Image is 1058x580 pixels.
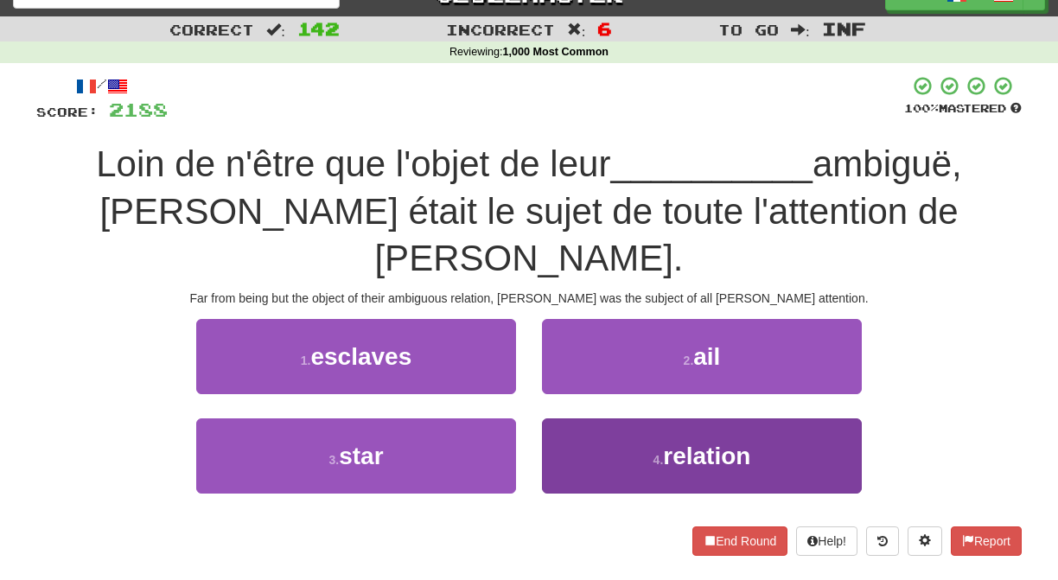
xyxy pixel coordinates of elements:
span: __________ [610,143,813,184]
span: esclaves [310,343,411,370]
span: ambiguë, [PERSON_NAME] était le sujet de toute l'attention de [PERSON_NAME]. [99,143,961,278]
span: 2188 [109,99,168,120]
small: 2 . [684,354,694,367]
span: ail [693,343,720,370]
span: 142 [297,18,340,39]
span: : [567,22,586,37]
span: relation [663,443,750,469]
span: To go [718,21,779,38]
div: Far from being but the object of their ambiguous relation, [PERSON_NAME] was the subject of all [... [36,290,1022,307]
button: 2.ail [542,319,862,394]
button: 3.star [196,418,516,494]
strong: 1,000 Most Common [503,46,609,58]
div: Mastered [904,101,1022,117]
button: 4.relation [542,418,862,494]
span: Loin de n'être que l'objet de leur [96,143,610,184]
button: Report [951,526,1022,556]
button: Help! [796,526,857,556]
div: / [36,75,168,97]
span: Incorrect [446,21,555,38]
span: : [791,22,810,37]
span: Score: [36,105,99,119]
span: 6 [597,18,612,39]
span: Correct [169,21,254,38]
span: star [339,443,383,469]
small: 3 . [328,453,339,467]
button: End Round [692,526,787,556]
span: 100 % [904,101,939,115]
span: Inf [822,18,866,39]
small: 1 . [301,354,311,367]
button: Round history (alt+y) [866,526,899,556]
button: 1.esclaves [196,319,516,394]
small: 4 . [653,453,664,467]
span: : [266,22,285,37]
